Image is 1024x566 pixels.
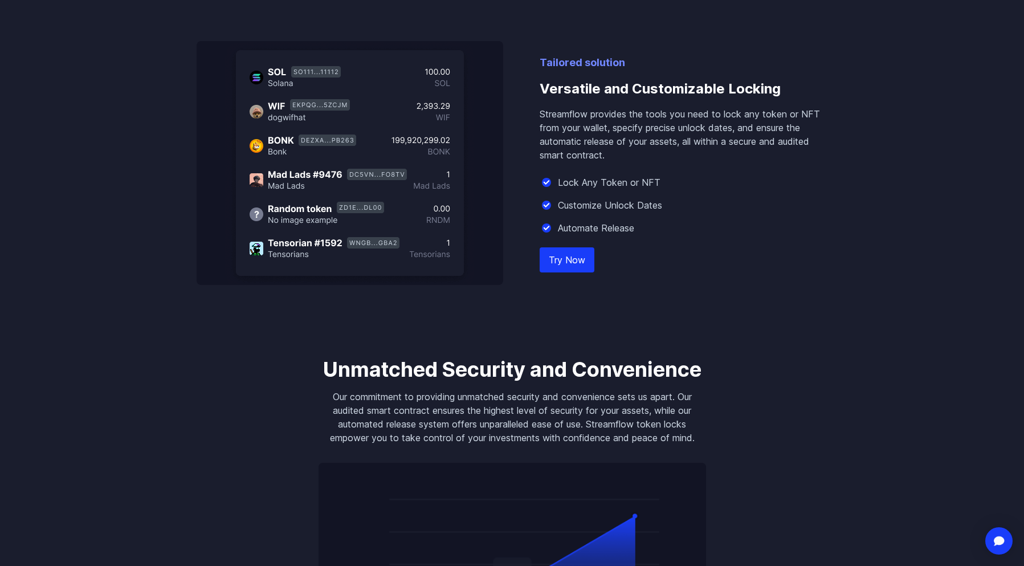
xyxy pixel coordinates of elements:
p: Customize Unlock Dates [558,198,662,212]
img: Versatile and Customizable Locking [197,41,503,285]
p: Automate Release [558,221,634,235]
h3: Unmatched Security and Convenience [319,358,706,381]
div: Open Intercom Messenger [985,527,1013,555]
p: Our commitment to providing unmatched security and convenience sets us apart. Our audited smart c... [319,390,706,445]
h3: Versatile and Customizable Locking [540,71,828,107]
a: Try Now [540,247,594,272]
p: Streamflow provides the tools you need to lock any token or NFT from your wallet, specify precise... [540,107,828,162]
p: Tailored solution [540,55,828,71]
p: Lock Any Token or NFT [558,176,660,189]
